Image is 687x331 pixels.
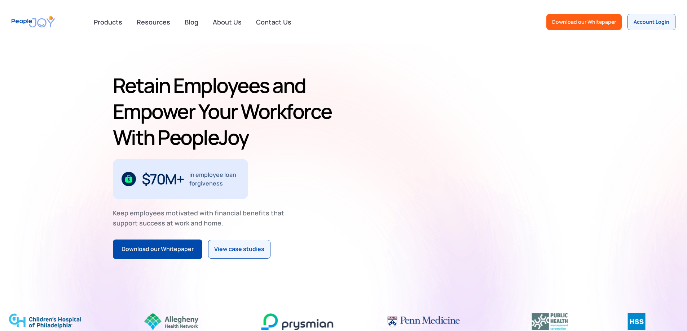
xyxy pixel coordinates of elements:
[132,14,175,30] a: Resources
[180,14,203,30] a: Blog
[189,170,239,188] div: in employee loan forgiveness
[627,14,675,30] a: Account Login
[552,18,616,26] div: Download our Whitepaper
[546,14,622,30] a: Download our Whitepaper
[12,12,55,32] a: home
[208,240,270,259] a: View case studies
[113,208,290,228] div: Keep employees motivated with financial benefits that support success at work and home.
[89,15,127,29] div: Products
[142,173,184,185] div: $70M+
[113,72,341,150] h1: Retain Employees and Empower Your Workforce With PeopleJoy
[113,159,248,199] div: 1 / 3
[113,240,202,259] a: Download our Whitepaper
[122,245,194,254] div: Download our Whitepaper
[214,245,264,254] div: View case studies
[208,14,246,30] a: About Us
[252,14,296,30] a: Contact Us
[634,18,669,26] div: Account Login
